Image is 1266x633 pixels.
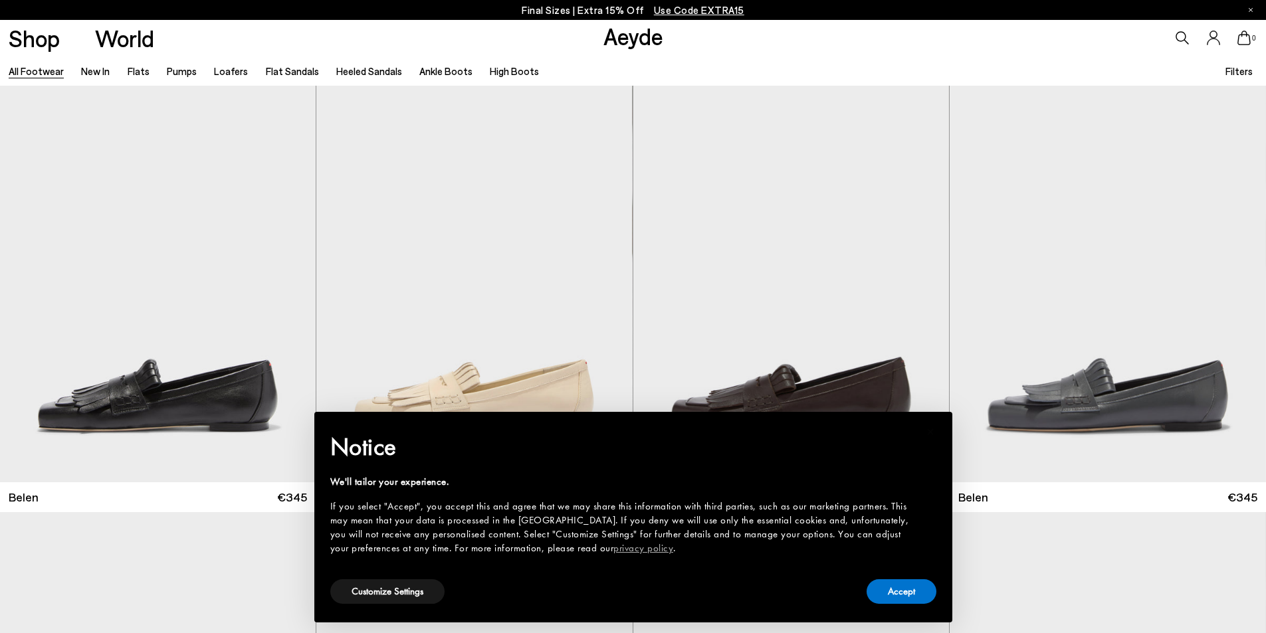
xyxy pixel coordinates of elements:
[1237,31,1251,45] a: 0
[316,86,632,482] img: Belen Tassel Loafers
[632,86,948,482] div: 2 / 6
[950,86,1266,482] img: Belen Tassel Loafers
[336,65,402,77] a: Heeled Sandals
[330,475,915,489] div: We'll tailor your experience.
[214,65,248,77] a: Loafers
[949,86,1265,482] div: 2 / 6
[926,421,935,442] span: ×
[316,86,632,482] a: 6 / 6 1 / 6 2 / 6 3 / 6 4 / 6 5 / 6 6 / 6 1 / 6 Next slide Previous slide
[603,22,663,50] a: Aeyde
[330,499,915,555] div: If you select "Accept", you accept this and agree that we may share this information with third p...
[633,86,949,482] a: 6 / 6 1 / 6 2 / 6 3 / 6 4 / 6 5 / 6 6 / 6 1 / 6 Next slide Previous slide
[633,86,949,482] img: Belen Tassel Loafers
[1227,489,1257,505] span: €345
[522,2,744,19] p: Final Sizes | Extra 15% Off
[316,86,632,482] div: 1 / 6
[9,27,60,50] a: Shop
[949,86,1265,482] img: Belen Tassel Loafers
[1251,35,1257,42] span: 0
[958,489,988,505] span: Belen
[867,579,936,604] button: Accept
[9,65,64,77] a: All Footwear
[950,482,1266,512] a: Belen €345
[419,65,473,77] a: Ankle Boots
[330,579,445,604] button: Customize Settings
[490,65,539,77] a: High Boots
[915,416,947,448] button: Close this notice
[613,541,673,555] a: privacy policy
[633,86,949,482] div: 1 / 6
[9,489,39,505] span: Belen
[277,489,307,505] span: €345
[330,430,915,464] h2: Notice
[95,27,154,50] a: World
[81,65,110,77] a: New In
[950,86,1266,482] a: 6 / 6 1 / 6 2 / 6 3 / 6 4 / 6 5 / 6 6 / 6 1 / 6 Next slide Previous slide
[128,65,150,77] a: Flats
[950,86,1266,482] div: 1 / 6
[266,65,319,77] a: Flat Sandals
[167,65,197,77] a: Pumps
[654,4,744,16] span: Navigate to /collections/ss25-final-sizes
[1225,65,1253,77] span: Filters
[632,86,948,482] img: Belen Tassel Loafers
